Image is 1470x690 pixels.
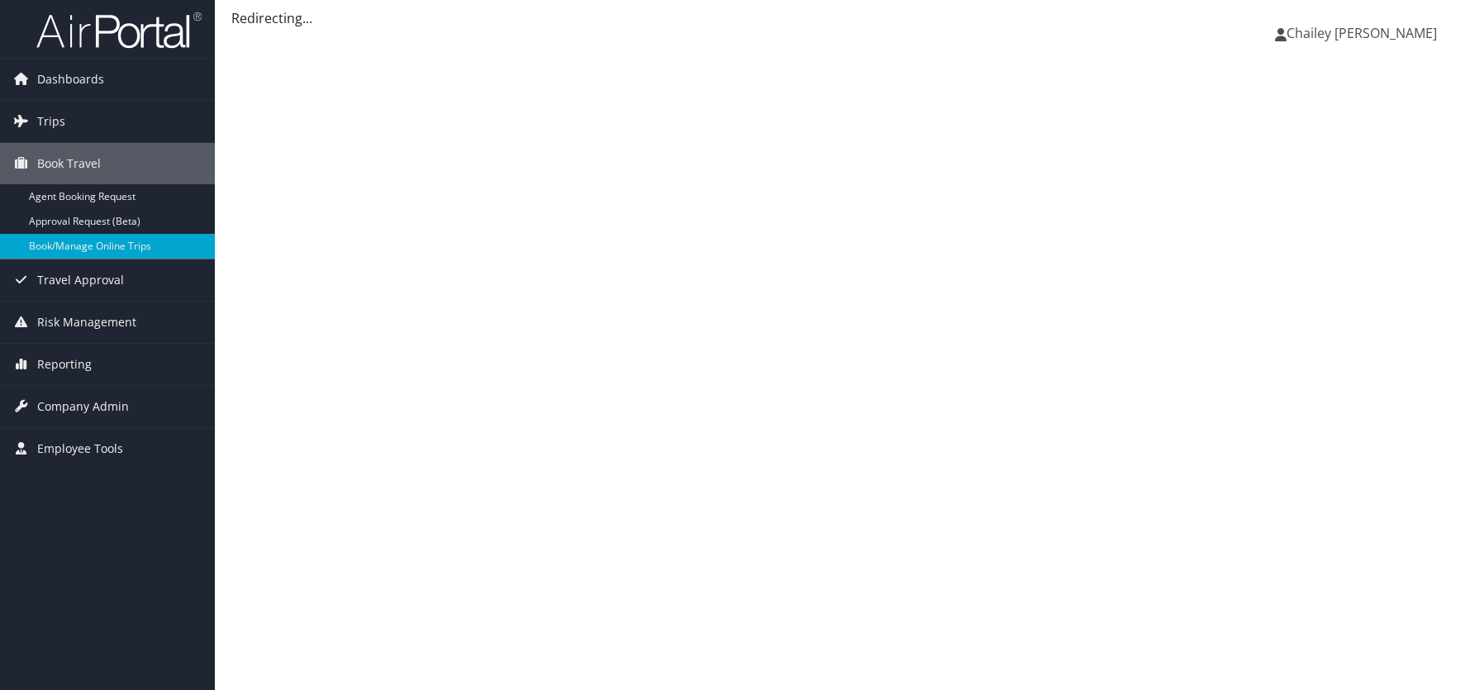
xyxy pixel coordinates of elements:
[1287,24,1437,42] span: Chailey [PERSON_NAME]
[36,11,202,50] img: airportal-logo.png
[1275,8,1453,58] a: Chailey [PERSON_NAME]
[37,302,136,343] span: Risk Management
[37,59,104,100] span: Dashboards
[37,101,65,142] span: Trips
[37,344,92,385] span: Reporting
[37,386,129,427] span: Company Admin
[231,8,1453,28] div: Redirecting...
[37,259,124,301] span: Travel Approval
[37,428,123,469] span: Employee Tools
[37,143,101,184] span: Book Travel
